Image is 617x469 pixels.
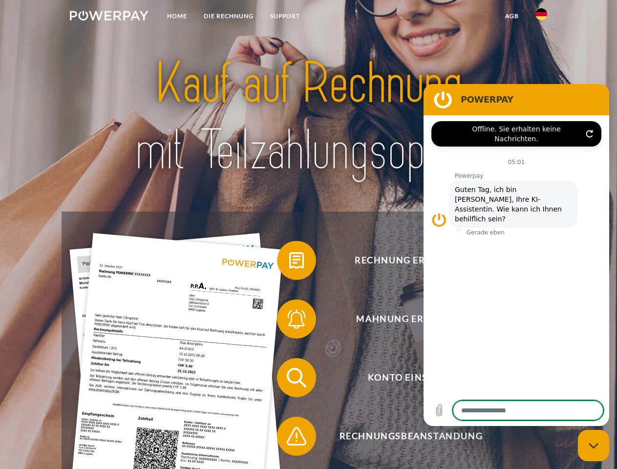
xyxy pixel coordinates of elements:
[195,7,262,25] a: DIE RECHNUNG
[277,241,531,280] button: Rechnung erhalten?
[424,84,609,426] iframe: Messaging-Fenster
[291,417,531,456] span: Rechnungsbeanstandung
[159,7,195,25] a: Home
[284,307,309,331] img: qb_bell.svg
[535,8,547,20] img: de
[291,241,531,280] span: Rechnung erhalten?
[578,430,609,461] iframe: Schaltfläche zum Öffnen des Messaging-Fensters; Konversation läuft
[277,358,531,397] button: Konto einsehen
[291,299,531,339] span: Mahnung erhalten?
[70,11,149,21] img: logo-powerpay-white.svg
[277,299,531,339] button: Mahnung erhalten?
[262,7,308,25] a: SUPPORT
[497,7,527,25] a: agb
[291,358,531,397] span: Konto einsehen
[93,47,524,187] img: title-powerpay_de.svg
[284,424,309,448] img: qb_warning.svg
[284,248,309,273] img: qb_bill.svg
[284,365,309,390] img: qb_search.svg
[277,417,531,456] button: Rechnungsbeanstandung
